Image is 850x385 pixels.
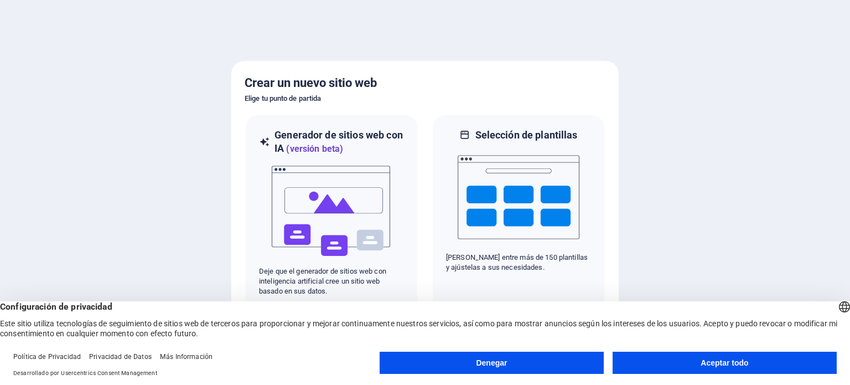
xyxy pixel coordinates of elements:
img: ai [271,156,392,266]
font: Deje que el generador de sitios web con inteligencia artificial cree un sitio web basado en sus d... [259,267,386,295]
font: Elige tu punto de partida [245,94,321,102]
font: [PERSON_NAME] entre más de 150 plantillas y ajústelas a sus necesidades. [446,253,588,271]
font: Crear un nuevo sitio web [245,76,377,90]
font: (versión beta) [286,143,343,154]
div: Selección de plantillas[PERSON_NAME] entre más de 150 plantillas y ajústelas a sus necesidades. [432,114,605,311]
div: Generador de sitios web con IA(versión beta)aiDeje que el generador de sitios web con inteligenci... [245,114,418,311]
font: Generador de sitios web con IA [274,129,403,154]
font: Selección de plantillas [475,129,578,141]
